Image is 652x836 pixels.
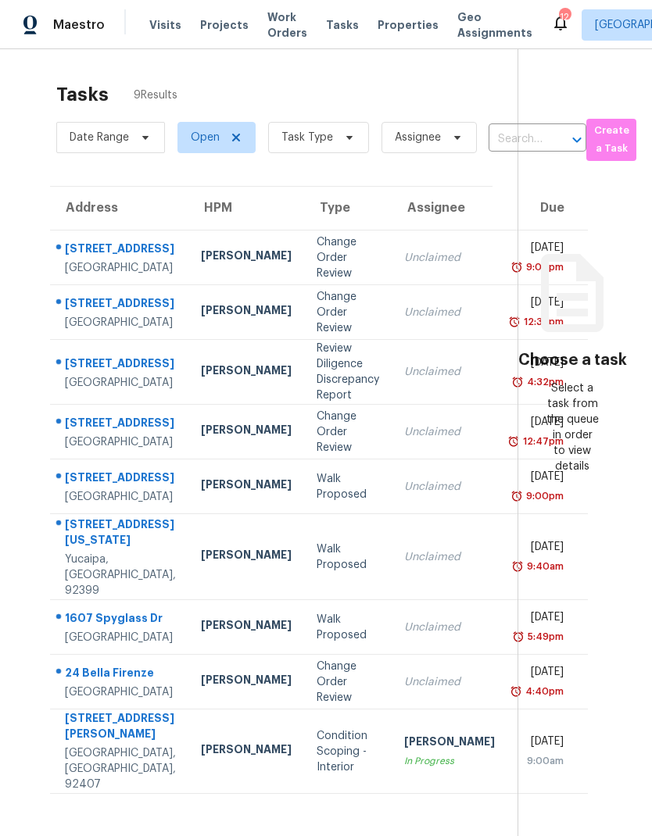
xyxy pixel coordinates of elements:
div: Change Order Review [317,234,379,281]
span: Date Range [70,130,129,145]
img: Overdue Alarm Icon [510,259,523,275]
span: Assignee [395,130,441,145]
div: Change Order Review [317,289,379,336]
div: Unclaimed [404,364,495,380]
span: Maestro [53,17,105,33]
div: Yucaipa, [GEOGRAPHIC_DATA], 92399 [65,552,176,598]
img: Overdue Alarm Icon [510,488,523,504]
div: Unclaimed [404,479,495,495]
div: [STREET_ADDRESS] [65,241,176,260]
div: [PERSON_NAME] [201,672,292,691]
span: Tasks [326,20,359,30]
div: [PERSON_NAME] [201,547,292,566]
div: [STREET_ADDRESS] [65,415,176,434]
div: 1607 Spyglass Dr [65,610,176,630]
div: [GEOGRAPHIC_DATA] [65,315,176,330]
div: [PERSON_NAME] [201,422,292,441]
img: Overdue Alarm Icon [507,434,520,449]
h2: Tasks [56,87,109,102]
span: Projects [200,17,249,33]
th: Type [304,187,392,230]
div: [GEOGRAPHIC_DATA] [65,489,176,505]
div: Walk Proposed [317,612,379,643]
div: [GEOGRAPHIC_DATA] [65,434,176,450]
div: Select a task from the queue in order to view details [545,380,600,474]
div: [PERSON_NAME] [201,477,292,496]
div: 12 [559,9,570,25]
div: [PERSON_NAME] [201,617,292,637]
span: 9 Results [134,88,177,103]
span: Task Type [281,130,333,145]
div: [PERSON_NAME] [201,302,292,322]
img: Overdue Alarm Icon [511,559,524,574]
div: [GEOGRAPHIC_DATA] [65,630,176,645]
div: [GEOGRAPHIC_DATA] [65,375,176,391]
div: [PERSON_NAME] [404,734,495,753]
div: [PERSON_NAME] [201,741,292,761]
div: Unclaimed [404,620,495,635]
div: Unclaimed [404,305,495,320]
th: Address [50,187,188,230]
span: Open [191,130,220,145]
img: Overdue Alarm Icon [511,374,524,390]
div: [STREET_ADDRESS][US_STATE] [65,516,176,552]
span: Visits [149,17,181,33]
div: [STREET_ADDRESS] [65,355,176,375]
h3: Choose a task [518,352,627,368]
span: Work Orders [267,9,307,41]
div: 24 Bella Firenze [65,665,176,684]
div: Change Order Review [317,409,379,456]
img: Overdue Alarm Icon [508,314,521,330]
div: [STREET_ADDRESS][PERSON_NAME] [65,710,176,745]
div: In Progress [404,753,495,769]
div: Unclaimed [404,674,495,690]
th: HPM [188,187,304,230]
div: [GEOGRAPHIC_DATA] [65,260,176,276]
div: Condition Scoping - Interior [317,728,379,775]
div: [PERSON_NAME] [201,363,292,382]
div: Unclaimed [404,549,495,565]
div: [STREET_ADDRESS] [65,295,176,315]
div: [GEOGRAPHIC_DATA] [65,684,176,700]
img: Overdue Alarm Icon [512,629,525,645]
img: Overdue Alarm Icon [510,684,522,699]
th: Due [507,187,588,230]
div: Walk Proposed [317,541,379,573]
div: Change Order Review [317,659,379,706]
div: Review Diligence Discrepancy Report [317,341,379,403]
div: Unclaimed [404,424,495,440]
input: Search by address [489,127,543,152]
th: Assignee [392,187,507,230]
span: Create a Task [594,122,629,158]
span: Properties [378,17,439,33]
button: Create a Task [586,119,636,161]
span: Geo Assignments [457,9,532,41]
div: Unclaimed [404,250,495,266]
div: [GEOGRAPHIC_DATA], [GEOGRAPHIC_DATA], 92407 [65,745,176,792]
div: [STREET_ADDRESS] [65,470,176,489]
div: Walk Proposed [317,471,379,502]
button: Open [566,129,588,151]
div: [PERSON_NAME] [201,248,292,267]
